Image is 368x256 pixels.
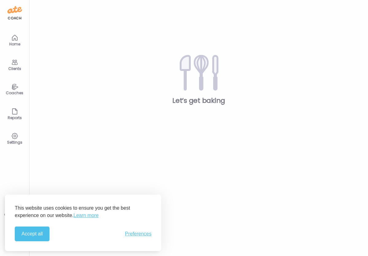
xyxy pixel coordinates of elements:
[4,91,26,95] div: Coaches
[8,16,22,21] div: coach
[73,212,99,219] a: Learn more
[4,116,26,120] div: Reports
[4,42,26,46] div: Home
[39,96,358,105] div: Let’s get baking
[2,205,27,212] div: 19
[2,212,27,217] div: clients count
[7,5,22,15] img: ate
[4,67,26,71] div: Clients
[15,204,151,219] p: This website uses cookies to ensure you get the best experience on our website.
[125,231,151,237] span: Preferences
[125,231,151,237] button: Toggle preferences
[4,140,26,144] div: Settings
[15,227,49,241] button: Accept all cookies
